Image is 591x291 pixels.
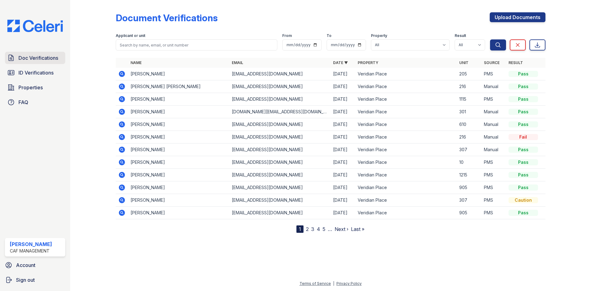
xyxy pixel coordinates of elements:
[331,118,355,131] td: [DATE]
[457,131,481,143] td: 216
[509,184,538,191] div: Pass
[355,131,456,143] td: Veridian Place
[128,68,229,80] td: [PERSON_NAME]
[331,131,355,143] td: [DATE]
[457,143,481,156] td: 307
[355,207,456,219] td: Veridian Place
[18,69,54,76] span: ID Verifications
[371,33,387,38] label: Property
[18,84,43,91] span: Properties
[481,169,506,181] td: PMS
[459,60,468,65] a: Unit
[296,225,304,233] div: 1
[481,68,506,80] td: PMS
[128,169,229,181] td: [PERSON_NAME]
[2,274,68,286] a: Sign out
[18,99,28,106] span: FAQ
[229,106,331,118] td: [DOMAIN_NAME][EMAIL_ADDRESS][DOMAIN_NAME]
[327,33,332,38] label: To
[455,33,466,38] label: Result
[331,169,355,181] td: [DATE]
[509,210,538,216] div: Pass
[116,33,145,38] label: Applicant or unit
[457,181,481,194] td: 905
[229,143,331,156] td: [EMAIL_ADDRESS][DOMAIN_NAME]
[509,109,538,115] div: Pass
[355,118,456,131] td: Veridian Place
[306,226,309,232] a: 2
[16,276,35,284] span: Sign out
[128,156,229,169] td: [PERSON_NAME]
[323,226,325,232] a: 5
[331,207,355,219] td: [DATE]
[355,181,456,194] td: Veridian Place
[116,12,218,23] div: Document Verifications
[355,156,456,169] td: Veridian Place
[282,33,292,38] label: From
[481,181,506,194] td: PMS
[457,194,481,207] td: 307
[300,281,331,286] a: Terms of Service
[229,131,331,143] td: [EMAIL_ADDRESS][DOMAIN_NAME]
[509,96,538,102] div: Pass
[481,143,506,156] td: Manual
[457,80,481,93] td: 216
[317,226,320,232] a: 4
[509,172,538,178] div: Pass
[335,226,348,232] a: Next ›
[16,261,35,269] span: Account
[232,60,243,65] a: Email
[5,67,65,79] a: ID Verifications
[336,281,362,286] a: Privacy Policy
[457,207,481,219] td: 905
[355,106,456,118] td: Veridian Place
[509,197,538,203] div: Caution
[331,68,355,80] td: [DATE]
[490,12,545,22] a: Upload Documents
[351,226,364,232] a: Last »
[355,68,456,80] td: Veridian Place
[457,156,481,169] td: 10
[229,207,331,219] td: [EMAIL_ADDRESS][DOMAIN_NAME]
[229,169,331,181] td: [EMAIL_ADDRESS][DOMAIN_NAME]
[355,80,456,93] td: Veridian Place
[457,93,481,106] td: 1115
[457,118,481,131] td: 610
[333,60,348,65] a: Date ▼
[2,20,68,32] img: CE_Logo_Blue-a8612792a0a2168367f1c8372b55b34899dd931a85d93a1a3d3e32e68fde9ad4.png
[509,83,538,90] div: Pass
[128,106,229,118] td: [PERSON_NAME]
[509,121,538,127] div: Pass
[331,93,355,106] td: [DATE]
[509,147,538,153] div: Pass
[331,80,355,93] td: [DATE]
[358,60,378,65] a: Property
[128,181,229,194] td: [PERSON_NAME]
[311,226,314,232] a: 3
[355,169,456,181] td: Veridian Place
[128,118,229,131] td: [PERSON_NAME]
[331,106,355,118] td: [DATE]
[481,80,506,93] td: Manual
[481,131,506,143] td: Manual
[509,60,523,65] a: Result
[10,248,52,254] div: CAF Management
[128,93,229,106] td: [PERSON_NAME]
[229,68,331,80] td: [EMAIL_ADDRESS][DOMAIN_NAME]
[481,156,506,169] td: PMS
[481,118,506,131] td: Manual
[481,207,506,219] td: PMS
[457,106,481,118] td: 301
[331,143,355,156] td: [DATE]
[328,225,332,233] span: …
[229,194,331,207] td: [EMAIL_ADDRESS][DOMAIN_NAME]
[128,131,229,143] td: [PERSON_NAME]
[331,194,355,207] td: [DATE]
[481,93,506,106] td: PMS
[509,71,538,77] div: Pass
[331,156,355,169] td: [DATE]
[128,80,229,93] td: [PERSON_NAME] [PERSON_NAME]
[116,39,277,51] input: Search by name, email, or unit number
[229,80,331,93] td: [EMAIL_ADDRESS][DOMAIN_NAME]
